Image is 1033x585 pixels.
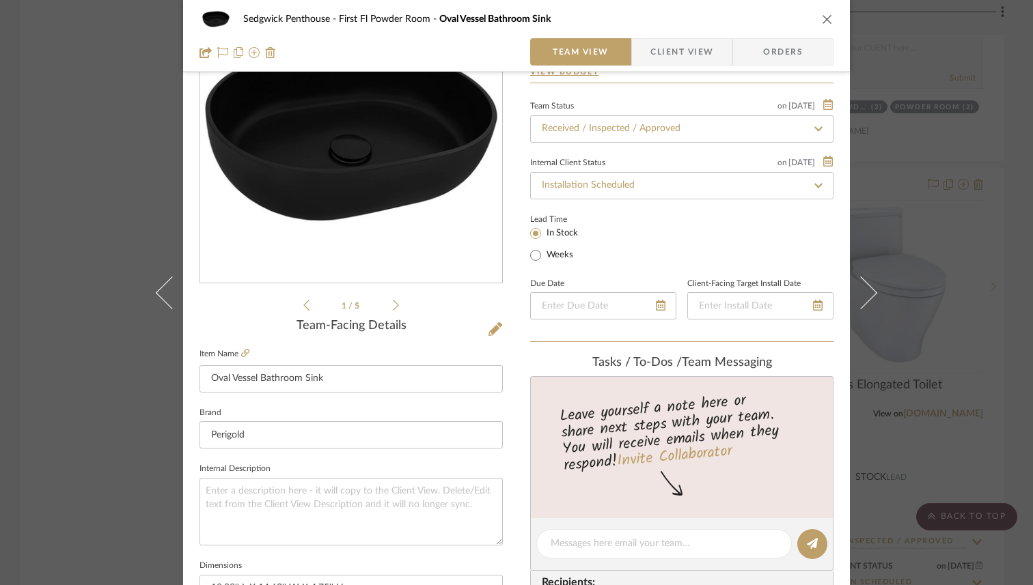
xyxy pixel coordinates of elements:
[439,14,551,24] span: Oval Vessel Bathroom Sink
[687,281,801,287] label: Client-Facing Target Install Date
[544,227,578,240] label: In Stock
[199,319,503,334] div: Team-Facing Details
[616,439,733,473] a: Invite Collaborator
[787,101,816,111] span: [DATE]
[530,115,834,143] input: Type to Search…
[199,466,271,472] label: Internal Description
[530,172,834,199] input: Type to Search…
[530,213,601,225] label: Lead Time
[342,302,348,310] span: 1
[199,562,242,569] label: Dimensions
[339,14,439,24] span: First Fl Powder Room
[777,102,787,110] span: on
[787,158,816,167] span: [DATE]
[199,410,221,416] label: Brand
[348,302,355,310] span: /
[530,160,605,167] div: Internal Client Status
[530,356,834,371] div: team Messaging
[530,292,676,319] input: Enter Due Date
[530,103,574,110] div: Team Status
[529,386,836,477] div: Leave yourself a note here or share next steps with your team. You will receive emails when they ...
[777,158,787,167] span: on
[199,348,249,360] label: Item Name
[265,47,276,58] img: Remove from project
[650,38,713,66] span: Client View
[748,38,818,66] span: Orders
[530,281,564,287] label: Due Date
[199,365,503,393] input: Enter Item Name
[544,249,573,261] label: Weeks
[243,14,339,24] span: Sedgwick Penthouse
[530,225,601,263] mat-radio-group: Select item type
[199,421,503,448] input: Enter Brand
[687,292,834,319] input: Enter Install Date
[355,302,361,310] span: 5
[199,5,232,33] img: 909efd6a-d0bc-4214-bcdf-6a9a4fe697ec_48x40.jpg
[821,13,834,25] button: close
[553,38,609,66] span: Team View
[592,356,682,369] span: Tasks / To-Dos /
